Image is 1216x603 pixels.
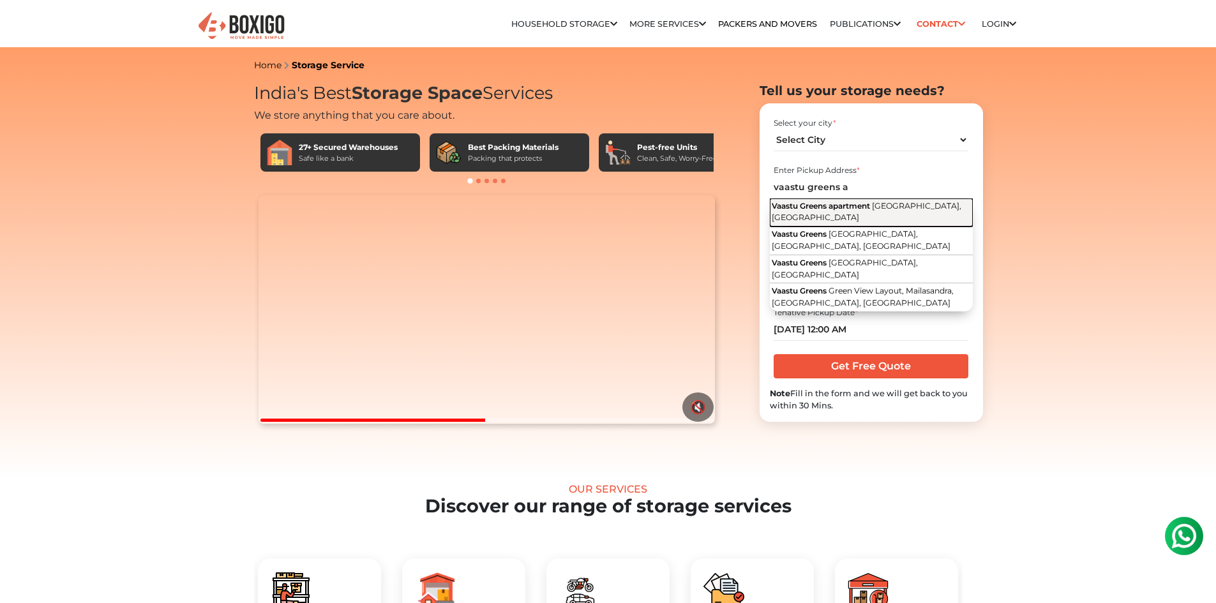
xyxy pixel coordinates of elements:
[770,387,973,412] div: Fill in the form and we will get back to you within 30 Mins.
[267,140,292,165] img: 27+ Secured Warehouses
[299,153,398,164] div: Safe like a bank
[468,142,559,153] div: Best Packing Materials
[770,198,973,227] button: Vaastu Greens apartment [GEOGRAPHIC_DATA], [GEOGRAPHIC_DATA]
[772,201,870,211] span: Vaastu Greens apartment
[772,258,827,267] span: Vaastu Greens
[913,14,970,34] a: Contact
[436,140,462,165] img: Best Packing Materials
[774,165,968,176] div: Enter Pickup Address
[774,354,968,378] input: Get Free Quote
[774,117,968,129] div: Select your city
[772,286,954,308] span: Green View Layout, Mailasandra, [GEOGRAPHIC_DATA], [GEOGRAPHIC_DATA]
[254,109,454,121] span: We store anything that you care about.
[772,258,918,279] span: [GEOGRAPHIC_DATA], [GEOGRAPHIC_DATA]
[774,176,968,198] input: Select Building or Nearest Landmark
[770,227,973,255] button: Vaastu Greens [GEOGRAPHIC_DATA], [GEOGRAPHIC_DATA], [GEOGRAPHIC_DATA]
[49,483,1167,495] div: Our Services
[629,19,706,29] a: More services
[13,13,38,38] img: whatsapp-icon.svg
[49,495,1167,517] h2: Discover our range of storage services
[254,59,281,71] a: Home
[468,153,559,164] div: Packing that protects
[982,19,1016,29] a: Login
[682,392,714,422] button: 🔇
[259,195,715,424] video: Your browser does not support the video tag.
[352,82,483,103] span: Storage Space
[718,19,817,29] a: Packers and Movers
[760,83,983,98] h2: Tell us your storage needs?
[637,153,717,164] div: Clean, Safe, Worry-Free
[770,283,973,311] button: Vaastu Greens Green View Layout, Mailasandra, [GEOGRAPHIC_DATA], [GEOGRAPHIC_DATA]
[770,255,973,284] button: Vaastu Greens [GEOGRAPHIC_DATA], [GEOGRAPHIC_DATA]
[774,318,968,341] input: Pickup date
[292,59,364,71] a: Storage Service
[254,83,720,104] h1: India's Best Services
[772,286,827,295] span: Vaastu Greens
[830,19,901,29] a: Publications
[774,307,968,318] div: Tenative Pickup Date
[637,142,717,153] div: Pest-free Units
[770,389,790,398] b: Note
[299,142,398,153] div: 27+ Secured Warehouses
[605,140,631,165] img: Pest-free Units
[772,229,950,251] span: [GEOGRAPHIC_DATA], [GEOGRAPHIC_DATA], [GEOGRAPHIC_DATA]
[197,11,286,42] img: Boxigo
[772,229,827,239] span: Vaastu Greens
[511,19,617,29] a: Household Storage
